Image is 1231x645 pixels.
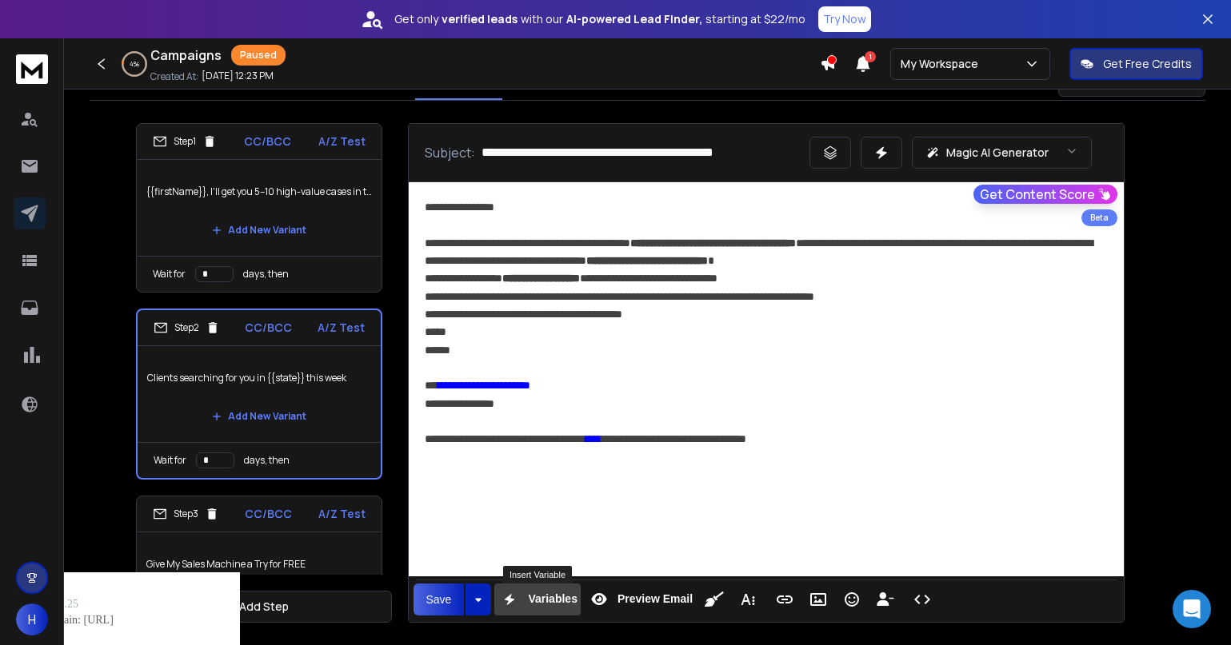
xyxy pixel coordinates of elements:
[153,268,186,281] p: Wait for
[202,70,274,82] p: [DATE] 12:23 PM
[16,54,48,84] img: logo
[503,566,572,583] div: Insert Variable
[16,603,48,635] button: H
[154,321,220,335] div: Step 2
[318,506,366,522] p: A/Z Test
[584,583,696,615] button: Preview Email
[244,133,291,149] p: CC/BCC
[154,454,186,467] p: Wait for
[146,542,372,587] p: Give My Sales Machine a Try for FREE
[1069,48,1203,80] button: Get Free Credits
[1081,209,1117,226] div: Beta
[818,6,871,32] button: Try Now
[244,454,290,467] p: days, then
[946,145,1049,161] p: Magic AI Generator
[26,26,38,38] img: logo_orange.svg
[42,42,114,54] div: Domain: [URL]
[245,506,292,522] p: CC/BCC
[823,11,866,27] p: Try Now
[146,169,372,214] p: {{firstName}}, I'll get you 5–10 high-value cases in the next 30 days
[1173,590,1211,628] div: Open Intercom Messenger
[199,214,319,246] button: Add New Variant
[243,268,289,281] p: days, then
[901,56,985,72] p: My Workspace
[150,70,198,83] p: Created At:
[907,583,937,615] button: Code View
[136,123,382,293] li: Step1CC/BCCA/Z Test{{firstName}}, I'll get you 5–10 high-value cases in the next 30 daysAdd New V...
[199,400,319,432] button: Add New Variant
[61,102,143,113] div: Domain Overview
[1103,56,1192,72] p: Get Free Credits
[912,137,1092,169] button: Magic AI Generator
[318,133,366,149] p: A/Z Test
[153,134,217,149] div: Step 1
[566,11,702,27] strong: AI-powered Lead Finder,
[865,51,876,62] span: 1
[26,42,38,54] img: website_grey.svg
[136,591,392,623] button: Add Step
[394,11,805,27] p: Get only with our starting at $22/mo
[150,46,222,65] h1: Campaigns
[442,11,518,27] strong: verified leads
[231,45,286,66] div: Paused
[153,507,219,521] div: Step 3
[614,592,696,606] span: Preview Email
[130,59,139,69] p: 4 %
[245,320,292,336] p: CC/BCC
[177,102,270,113] div: Keywords by Traffic
[45,26,78,38] div: v 4.0.25
[414,583,465,615] button: Save
[525,592,581,606] span: Variables
[425,143,475,162] p: Subject:
[973,185,1117,204] button: Get Content Score
[136,309,382,480] li: Step2CC/BCCA/Z TestClients searching for you in {{state}} this weekAdd New VariantWait fordays, then
[147,356,371,400] p: Clients searching for you in {{state}} this week
[318,320,365,336] p: A/Z Test
[159,101,172,113] img: tab_keywords_by_traffic_grey.svg
[494,583,581,615] button: Variables
[43,101,56,113] img: tab_domain_overview_orange.svg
